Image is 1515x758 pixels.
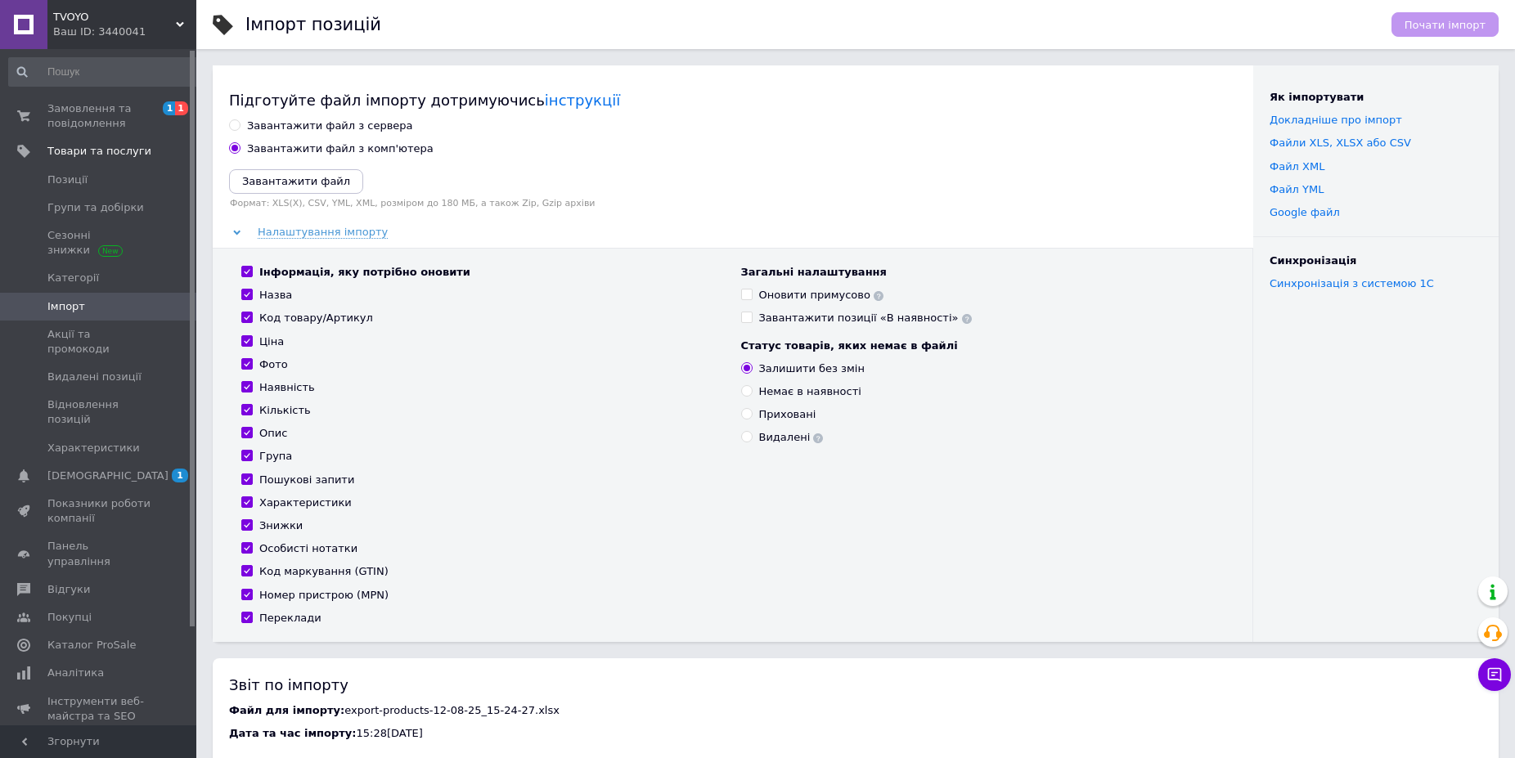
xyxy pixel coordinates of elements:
[259,334,284,349] div: Ціна
[245,15,381,34] h1: Імпорт позицій
[47,101,151,131] span: Замовлення та повідомлення
[259,288,292,303] div: Назва
[47,582,90,597] span: Відгуки
[1270,277,1434,289] a: Синхронізація з системою 1С
[242,175,350,187] i: Завантажити файл
[1270,160,1324,173] a: Файл XML
[47,441,140,455] span: Характеристики
[47,370,142,384] span: Видалені позиції
[759,430,824,445] div: Видалені
[53,10,176,25] span: TVOYO
[1270,183,1324,195] a: Файл YML
[259,518,303,533] div: Знижки
[47,397,151,427] span: Відновлення позицій
[759,384,861,399] div: Немає в наявності
[247,119,413,133] div: Завантажити файл з сервера
[259,426,287,441] div: Опис
[259,357,288,372] div: Фото
[47,666,104,680] span: Аналітика
[47,610,92,625] span: Покупці
[47,496,151,526] span: Показники роботи компанії
[163,101,176,115] span: 1
[229,198,1237,209] label: Формат: XLS(X), CSV, YML, XML, розміром до 180 МБ, а також Zip, Gzip архіви
[1270,206,1340,218] a: Google файл
[53,25,196,39] div: Ваш ID: 3440041
[259,380,315,395] div: Наявність
[229,90,1237,110] div: Підготуйте файл імпорту дотримуючись
[258,226,388,239] span: Налаштування імпорту
[47,173,88,187] span: Позиції
[47,299,85,314] span: Імпорт
[47,271,99,285] span: Категорії
[759,361,865,376] div: Залишити без змін
[1270,137,1411,149] a: Файли ХLS, XLSX або CSV
[175,101,188,115] span: 1
[356,727,422,739] span: 15:28[DATE]
[259,541,357,556] div: Особисті нотатки
[1270,90,1482,105] div: Як імпортувати
[8,57,202,87] input: Пошук
[229,704,344,716] span: Файл для імпорту:
[47,228,151,258] span: Сезонні знижки
[1270,253,1482,268] div: Синхронізація
[741,339,1225,353] div: Статус товарів, яких немає в файлі
[47,200,144,215] span: Групи та добірки
[47,469,169,483] span: [DEMOGRAPHIC_DATA]
[229,675,1482,695] div: Звіт по імпорту
[172,469,188,482] span: 1
[759,288,884,303] div: Оновити примусово
[259,611,321,626] div: Переклади
[259,496,352,510] div: Характеристики
[47,327,151,357] span: Акції та промокоди
[1478,658,1511,691] button: Чат з покупцем
[259,265,470,280] div: Інформація, яку потрібно оновити
[259,588,389,603] div: Номер пристрою (MPN)
[759,311,972,325] div: Завантажити позиції «В наявності»
[47,694,151,724] span: Інструменти веб-майстра та SEO
[259,564,389,579] div: Код маркування (GTIN)
[259,449,292,464] div: Група
[259,403,311,418] div: Кількість
[259,311,373,325] div: Код товару/Артикул
[47,144,151,159] span: Товари та послуги
[229,169,363,194] button: Завантажити файл
[259,473,354,487] div: Пошукові запити
[47,638,136,653] span: Каталог ProSale
[344,704,560,716] span: export-products-12-08-25_15-24-27.xlsx
[247,141,434,156] div: Завантажити файл з комп'ютера
[545,92,620,109] a: інструкції
[759,407,816,422] div: Приховані
[229,727,356,739] span: Дата та час імпорту:
[47,539,151,568] span: Панель управління
[1270,114,1402,126] a: Докладніше про імпорт
[741,265,1225,280] div: Загальні налаштування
